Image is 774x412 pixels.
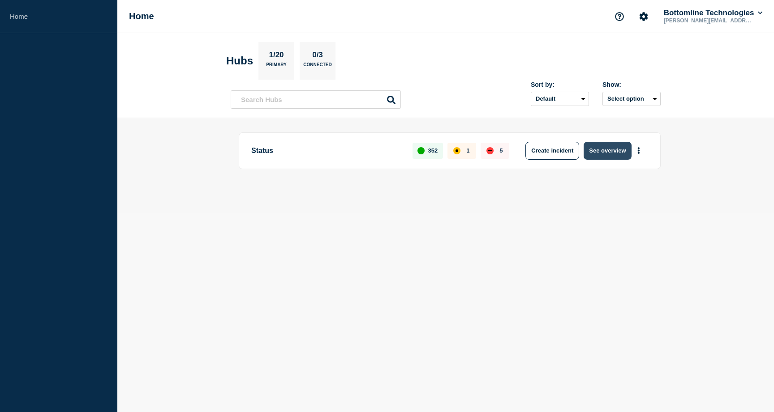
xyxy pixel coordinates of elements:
p: 5 [499,147,503,154]
p: 1 [466,147,469,154]
input: Search Hubs [231,90,401,109]
p: 1/20 [266,51,287,62]
h1: Home [129,11,154,21]
p: 0/3 [309,51,327,62]
div: Show: [602,81,661,88]
div: up [417,147,425,154]
button: Create incident [525,142,579,160]
button: Bottomline Technologies [662,8,764,17]
p: 352 [428,147,438,154]
button: Support [610,7,629,26]
p: Connected [303,62,331,72]
div: Sort by: [531,81,589,88]
p: [PERSON_NAME][EMAIL_ADDRESS][PERSON_NAME][DOMAIN_NAME] [662,17,755,24]
div: affected [453,147,460,154]
button: More actions [633,142,645,159]
h2: Hubs [226,55,253,67]
button: Account settings [634,7,653,26]
button: Select option [602,92,661,106]
select: Sort by [531,92,589,106]
p: Primary [266,62,287,72]
div: down [486,147,494,154]
p: Status [251,142,402,160]
button: See overview [584,142,631,160]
